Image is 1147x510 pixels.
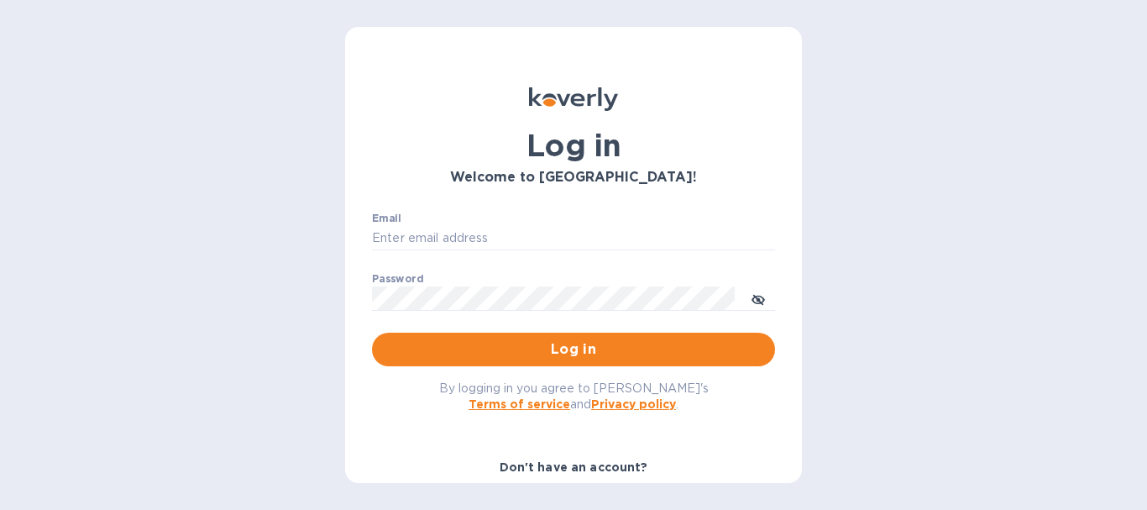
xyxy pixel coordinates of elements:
[591,397,676,411] a: Privacy policy
[372,226,775,251] input: Enter email address
[529,87,618,111] img: Koverly
[372,274,423,284] label: Password
[372,213,401,223] label: Email
[372,170,775,186] h3: Welcome to [GEOGRAPHIC_DATA]!
[469,397,570,411] a: Terms of service
[741,281,775,315] button: toggle password visibility
[385,339,762,360] span: Log in
[372,128,775,163] h1: Log in
[439,381,709,411] span: By logging in you agree to [PERSON_NAME]'s and .
[372,333,775,366] button: Log in
[500,460,648,474] b: Don't have an account?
